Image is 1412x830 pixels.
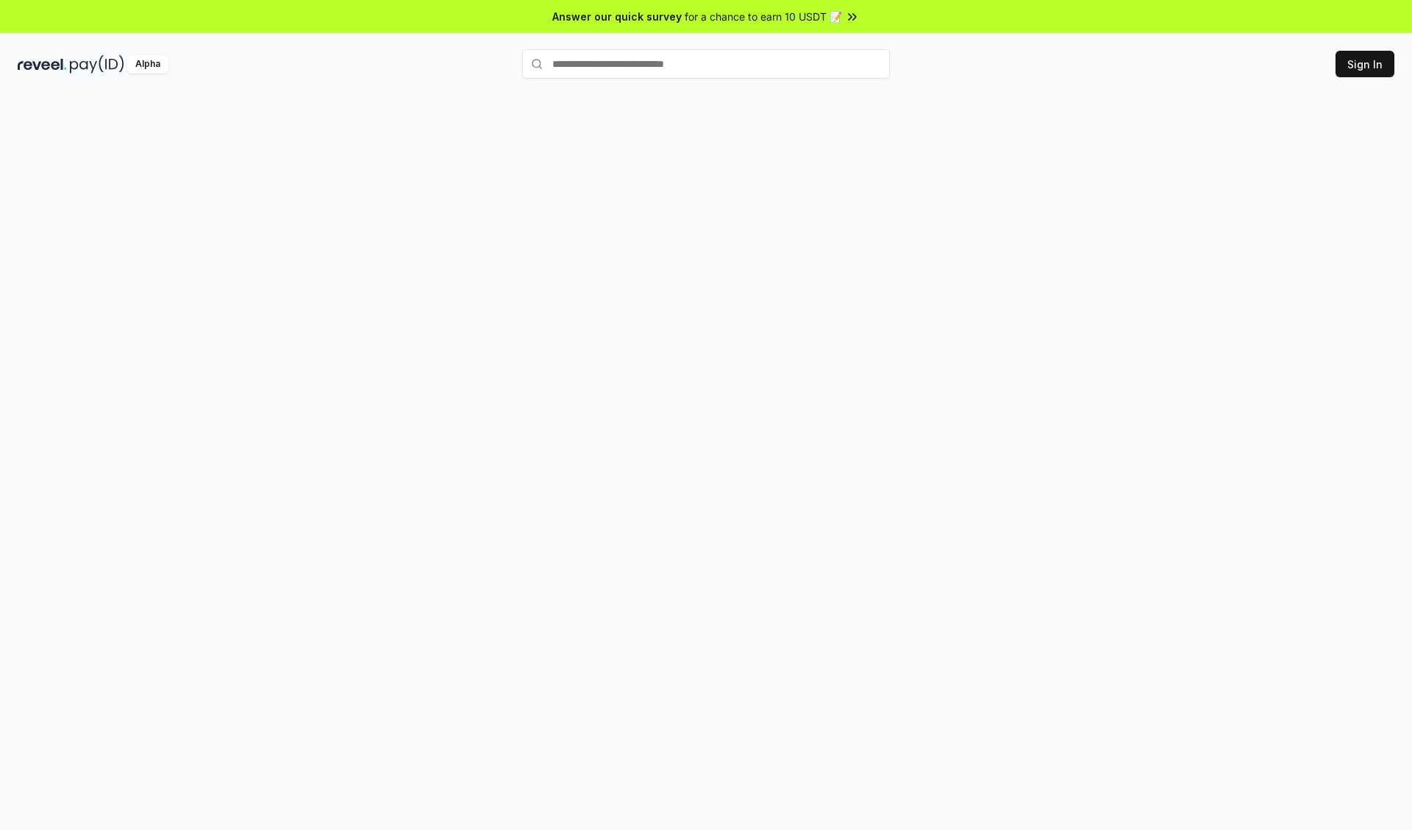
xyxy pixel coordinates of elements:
img: pay_id [70,55,124,74]
span: Answer our quick survey [552,9,682,24]
div: Alpha [127,55,168,74]
img: reveel_dark [18,55,67,74]
span: for a chance to earn 10 USDT 📝 [685,9,842,24]
button: Sign In [1336,51,1394,77]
